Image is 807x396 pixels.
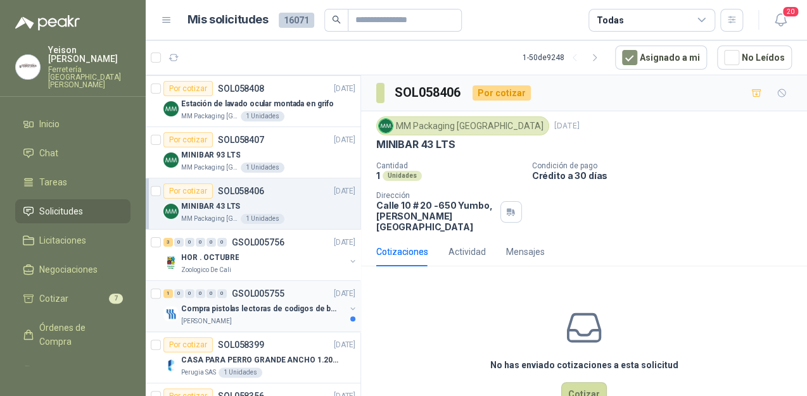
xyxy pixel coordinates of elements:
[163,357,179,373] img: Company Logo
[232,238,284,247] p: GSOL005756
[15,316,130,354] a: Órdenes de Compra
[376,138,455,151] p: MINIBAR 43 LTS
[39,292,68,306] span: Cotizar
[163,132,213,147] div: Por cotizar
[523,47,605,68] div: 1 - 50 de 9248
[181,201,240,213] p: MINIBAR 43 LTS
[109,294,123,304] span: 7
[39,204,83,218] span: Solicitudes
[15,257,130,282] a: Negociaciones
[532,161,802,170] p: Condición de pago
[615,46,707,70] button: Asignado a mi
[163,235,358,275] a: 3 0 0 0 0 0 GSOL005756[DATE] Company LogoHOR . OCTUBREZoologico De Cali
[39,117,60,131] span: Inicio
[376,161,522,170] p: Cantidad
[16,55,40,79] img: Company Logo
[15,15,80,30] img: Logo peakr
[39,146,58,160] span: Chat
[39,263,98,276] span: Negociaciones
[554,120,580,132] p: [DATE]
[181,303,339,315] p: Compra pistolas lectoras de codigos de barras
[146,332,360,383] a: Por cotizarSOL058399[DATE] Company LogoCASA PARA PERRO GRANDE ANCHO 1.20x1.00 x1.20Perugia SAS1 U...
[181,316,232,326] p: [PERSON_NAME]
[181,252,239,264] p: HOR . OCTUBRE
[39,364,86,378] span: Remisiones
[218,84,264,93] p: SOL058408
[241,111,284,121] div: 1 Unidades
[597,13,623,27] div: Todas
[15,228,130,252] a: Licitaciones
[146,76,360,127] a: Por cotizarSOL058408[DATE] Company LogoEstación de lavado ocular montada en grifoMM Packaging [GE...
[717,46,792,70] button: No Leídos
[376,116,549,135] div: MM Packaging [GEOGRAPHIC_DATA]
[334,288,355,300] p: [DATE]
[163,255,179,270] img: Company Logo
[185,289,194,298] div: 0
[163,204,179,219] img: Company Logo
[48,66,130,89] p: Ferretería [GEOGRAPHIC_DATA][PERSON_NAME]
[279,13,314,28] span: 16071
[769,9,792,32] button: 20
[207,238,216,247] div: 0
[383,171,422,181] div: Unidades
[532,170,802,181] p: Crédito a 30 días
[218,187,264,195] p: SOL058406
[334,185,355,197] p: [DATE]
[146,178,360,230] a: Por cotizarSOL058406[DATE] Company LogoMINIBAR 43 LTSMM Packaging [GEOGRAPHIC_DATA]1 Unidades
[15,112,130,136] a: Inicio
[48,46,130,63] p: Yeison [PERSON_NAME]
[376,245,428,259] div: Cotizaciones
[379,119,393,133] img: Company Logo
[15,199,130,223] a: Solicitudes
[163,152,179,168] img: Company Logo
[232,289,284,298] p: GSOL005755
[241,163,284,173] div: 1 Unidades
[146,127,360,178] a: Por cotizarSOL058407[DATE] Company LogoMINIBAR 93 LTSMM Packaging [GEOGRAPHIC_DATA]1 Unidades
[506,245,545,259] div: Mensajes
[163,183,213,199] div: Por cotizar
[15,141,130,165] a: Chat
[39,175,67,189] span: Tareas
[334,134,355,146] p: [DATE]
[334,339,355,351] p: [DATE]
[376,200,495,232] p: Calle 10 # 20 -650 Yumbo , [PERSON_NAME][GEOGRAPHIC_DATA]
[174,238,184,247] div: 0
[181,368,216,378] p: Perugia SAS
[181,265,231,275] p: Zoologico De Cali
[181,163,238,173] p: MM Packaging [GEOGRAPHIC_DATA]
[163,81,213,96] div: Por cotizar
[39,233,86,247] span: Licitaciones
[185,238,194,247] div: 0
[241,214,284,224] div: 1 Unidades
[163,337,213,352] div: Por cotizar
[15,359,130,383] a: Remisiones
[181,214,238,224] p: MM Packaging [GEOGRAPHIC_DATA]
[448,245,486,259] div: Actividad
[163,306,179,321] img: Company Logo
[181,98,334,110] p: Estación de lavado ocular montada en grifo
[395,83,462,102] h3: SOL058406
[174,289,184,298] div: 0
[39,321,118,349] span: Órdenes de Compra
[218,340,264,349] p: SOL058399
[163,238,173,247] div: 3
[376,170,380,181] p: 1
[334,83,355,95] p: [DATE]
[163,101,179,116] img: Company Logo
[217,289,227,298] div: 0
[163,289,173,298] div: 1
[207,289,216,298] div: 0
[187,11,269,29] h1: Mis solicitudes
[196,289,205,298] div: 0
[196,238,205,247] div: 0
[334,237,355,249] p: [DATE]
[490,358,678,372] h3: No has enviado cotizaciones a esta solicitud
[332,15,341,24] span: search
[217,238,227,247] div: 0
[15,287,130,311] a: Cotizar7
[218,135,264,144] p: SOL058407
[181,149,240,161] p: MINIBAR 93 LTS
[181,354,339,366] p: CASA PARA PERRO GRANDE ANCHO 1.20x1.00 x1.20
[15,170,130,194] a: Tareas
[376,191,495,200] p: Dirección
